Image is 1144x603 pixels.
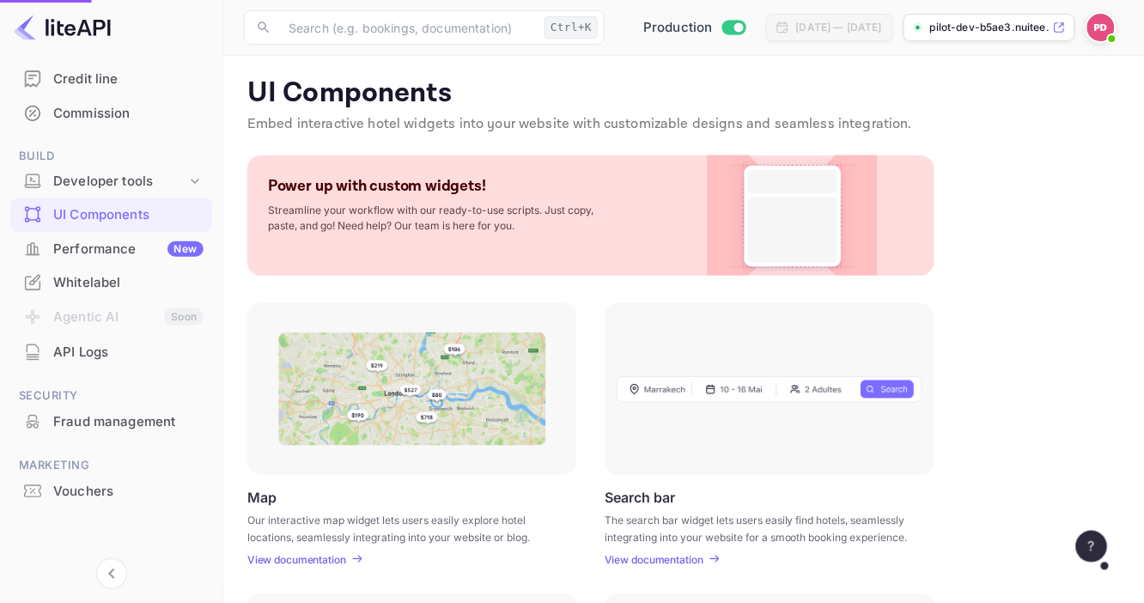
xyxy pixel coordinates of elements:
div: Fraud management [10,405,212,439]
a: Vouchers [10,475,212,507]
div: Developer tools [53,172,186,192]
a: UI Components [10,198,212,230]
img: Search Frame [617,375,922,403]
p: Search bar [605,489,675,505]
button: Collapse navigation [96,558,127,589]
p: Embed interactive hotel widgets into your website with customizable designs and seamless integrat... [247,114,1120,135]
a: API Logs [10,336,212,368]
span: Marketing [10,456,212,475]
div: Vouchers [10,475,212,509]
a: Credit line [10,63,212,94]
a: Whitelabel [10,266,212,298]
div: Vouchers [53,482,204,502]
p: Map [247,489,277,505]
div: Whitelabel [10,266,212,300]
div: UI Components [53,205,204,225]
p: Power up with custom widgets! [268,176,486,196]
div: Credit line [53,70,204,89]
span: Build [10,147,212,166]
p: Streamline your workflow with our ready-to-use scripts. Just copy, paste, and go! Need help? Our ... [268,203,612,234]
img: Pilot Dev [1087,14,1115,41]
p: The search bar widget lets users easily find hotels, seamlessly integrating into your website for... [605,512,913,543]
span: Security [10,387,212,405]
div: Commission [53,104,204,124]
div: Credit line [10,63,212,96]
div: [DATE] — [DATE] [796,20,882,35]
p: pilot-dev-b5ae3.nuitee... [930,20,1050,35]
div: Switch to Sandbox mode [636,18,752,38]
a: View documentation [247,553,351,566]
div: Developer tools [10,167,212,197]
div: Performance [53,240,204,259]
p: View documentation [247,553,346,566]
div: Whitelabel [53,273,204,293]
div: API Logs [53,343,204,362]
div: PerformanceNew [10,233,212,266]
a: Fraud management [10,405,212,437]
div: Commission [10,97,212,131]
a: PerformanceNew [10,233,212,265]
div: UI Components [10,198,212,232]
a: Commission [10,97,212,129]
input: Search (e.g. bookings, documentation) [278,10,538,45]
img: Custom Widget PNG [723,155,862,276]
img: LiteAPI logo [14,14,111,41]
p: Our interactive map widget lets users easily explore hotel locations, seamlessly integrating into... [247,512,556,543]
span: Production [643,18,713,38]
a: View documentation [605,553,709,566]
div: API Logs [10,336,212,369]
div: New [167,241,204,257]
div: Fraud management [53,412,204,432]
img: Map Frame [278,332,546,446]
p: View documentation [605,553,703,566]
div: Ctrl+K [545,16,598,39]
p: UI Components [247,76,1120,111]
